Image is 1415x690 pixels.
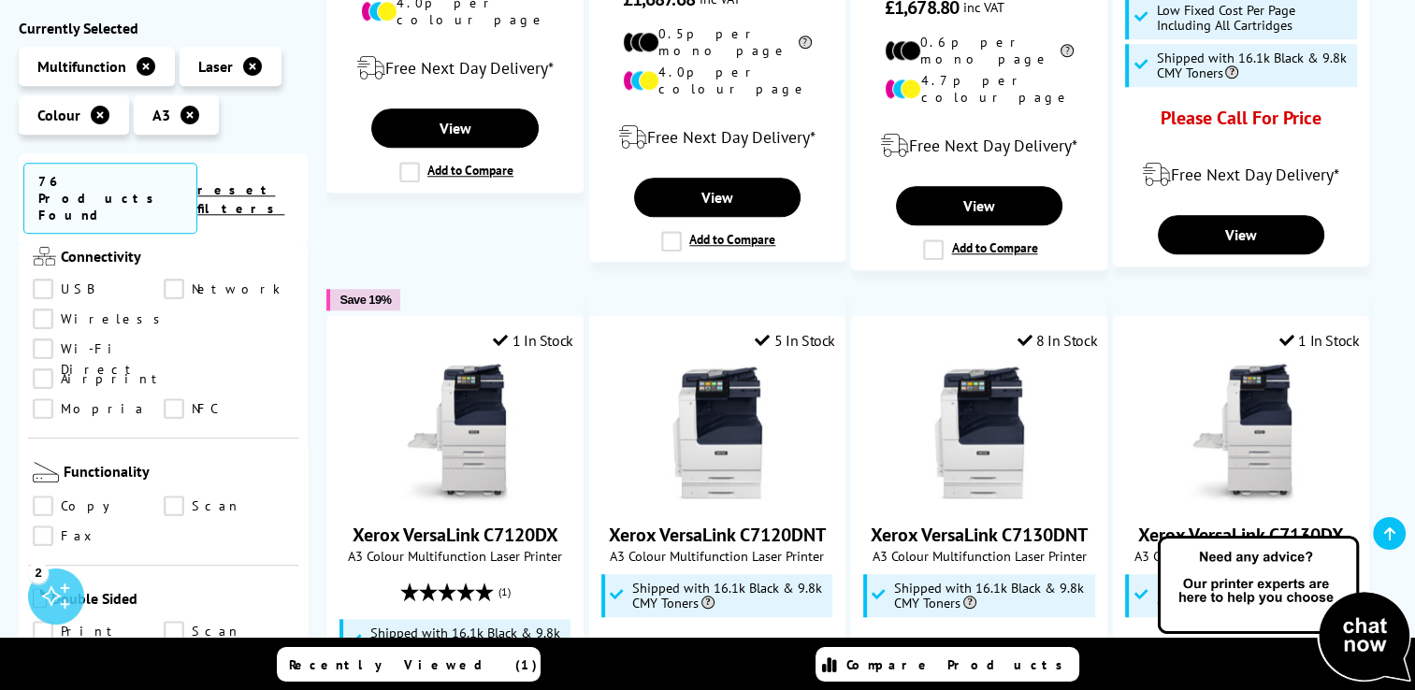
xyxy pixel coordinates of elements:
[1158,215,1324,254] a: View
[1171,489,1311,508] a: Xerox VersaLink C7130DX
[33,526,164,547] a: Fax
[64,463,294,487] span: Functionality
[33,369,166,390] a: Airprint
[33,463,59,483] img: Functionality
[1138,523,1344,547] a: Xerox VersaLink C7130DX
[647,364,787,504] img: Xerox VersaLink C7120DNT
[1153,533,1415,686] img: Open Live Chat window
[61,248,294,270] span: Connectivity
[1147,106,1336,139] div: Please Call For Price
[23,163,197,234] span: 76 Products Found
[385,364,526,504] img: Xerox VersaLink C7120DX
[885,34,1074,67] li: 0.6p per mono page
[861,120,1097,172] div: modal_delivery
[33,248,56,266] img: Connectivity
[909,489,1049,508] a: Xerox VersaLink C7130DNT
[197,181,284,217] a: reset filters
[37,106,80,124] span: Colour
[896,186,1062,225] a: View
[609,523,826,547] a: Xerox VersaLink C7120DNT
[599,111,835,164] div: modal_delivery
[1123,547,1359,565] span: A3 Colour Multifunction Laser Printer
[371,108,538,148] a: View
[599,547,835,565] span: A3 Colour Multifunction Laser Printer
[1147,636,1220,660] span: £2,015.59
[164,622,295,642] a: Scan
[846,656,1073,673] span: Compare Products
[647,489,787,508] a: Xerox VersaLink C7120DNT
[623,64,812,97] li: 4.0p per colour page
[894,581,1090,611] span: Shipped with 16.1k Black & 9.8k CMY Toners
[33,399,164,420] a: Mopria
[164,399,295,420] a: NFC
[289,656,538,673] span: Recently Viewed (1)
[353,523,558,547] a: Xerox VersaLink C7120DX
[37,57,126,76] span: Multifunction
[33,496,164,517] a: Copy
[1156,50,1351,80] span: Shipped with 16.1k Black & 9.8k CMY Toners
[370,625,566,655] span: Shipped with 16.1k Black & 9.8k CMY Toners
[164,280,295,300] a: Network
[339,293,391,307] span: Save 19%
[19,19,308,37] div: Currently Selected
[337,42,572,94] div: modal_delivery
[885,72,1074,106] li: 4.7p per colour page
[385,489,526,508] a: Xerox VersaLink C7120DX
[337,547,572,565] span: A3 Colour Multifunction Laser Printer
[33,622,164,642] a: Print
[1018,331,1098,350] div: 8 In Stock
[885,636,959,660] span: £1,872.82
[326,289,400,310] button: Save 19%
[33,339,164,360] a: Wi-Fi Direct
[33,280,164,300] a: USB
[634,178,801,217] a: View
[816,647,1079,682] a: Compare Products
[493,331,573,350] div: 1 In Stock
[51,590,294,612] span: Double Sided
[923,239,1037,260] label: Add to Compare
[1171,364,1311,504] img: Xerox VersaLink C7130DX
[1156,3,1351,33] span: Low Fixed Cost Per Page Including All Cartridges
[198,57,233,76] span: Laser
[152,106,170,124] span: A3
[871,523,1088,547] a: Xerox VersaLink C7130DNT
[277,647,541,682] a: Recently Viewed (1)
[28,562,49,582] div: 2
[1279,331,1360,350] div: 1 In Stock
[164,496,295,517] a: Scan
[909,364,1049,504] img: Xerox VersaLink C7130DNT
[623,25,812,59] li: 0.5p per mono page
[498,574,511,610] span: (1)
[755,331,835,350] div: 5 In Stock
[399,162,513,182] label: Add to Compare
[33,309,170,330] a: Wireless
[861,547,1097,565] span: A3 Colour Multifunction Laser Printer
[623,636,697,660] span: £1,595.63
[1123,149,1359,201] div: modal_delivery
[661,231,775,252] label: Add to Compare
[632,581,828,611] span: Shipped with 16.1k Black & 9.8k CMY Toners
